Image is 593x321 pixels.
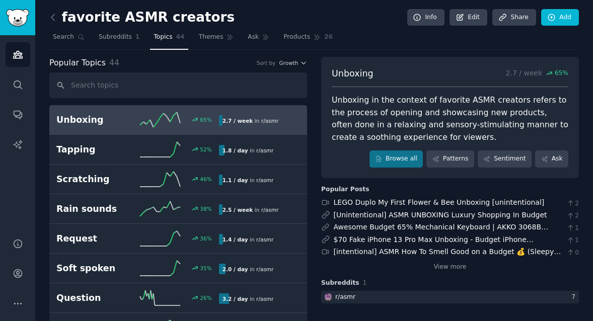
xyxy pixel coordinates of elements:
span: r/ asmr [256,296,273,302]
div: 46 % [200,176,211,183]
a: Ask [535,150,568,168]
a: Share [492,9,536,26]
span: 44 [109,58,119,67]
a: Subreddits1 [95,29,143,50]
div: in [219,145,277,155]
a: Info [407,9,444,26]
b: 3.2 / day [223,296,248,302]
a: Products26 [280,29,336,50]
span: Themes [199,33,224,42]
a: Question26%3.2 / dayin r/asmr [49,283,307,313]
div: 65 % [200,116,211,123]
span: Unboxing [332,67,374,80]
a: Unboxing65%2.7 / weekin r/asmr [49,105,307,135]
div: 35 % [200,265,211,272]
span: Subreddits [99,33,132,42]
a: Request36%1.4 / dayin r/asmr [49,224,307,254]
span: r/ asmr [256,147,273,153]
div: 26 % [200,294,211,301]
b: 2.7 / week [223,118,253,124]
span: r/ asmr [256,177,273,183]
div: Popular Posts [321,185,369,194]
div: Unboxing in the context of favorite ASMR creators refers to the process of opening and showcasing... [332,94,568,143]
div: in [219,264,277,274]
div: in [219,204,282,215]
a: View more [434,263,467,272]
span: 26 [324,33,333,42]
span: Subreddits [321,279,359,288]
a: Rain sounds38%2.5 / weekin r/asmr [49,194,307,224]
span: 0 [566,249,579,258]
span: 1 [566,224,579,233]
a: Ask [244,29,273,50]
span: 2 [566,211,579,220]
span: Products [283,33,310,42]
span: Popular Topics [49,57,106,69]
a: $70 Fake iPhone 13 Pro Max Unboxing - Budget iPhone Gameplay & Tests [334,235,534,254]
span: 1 [135,33,140,42]
a: LEGO Duplo My First Flower & Bee Unboxing [unintentional] [334,198,545,206]
div: 52 % [200,146,211,153]
div: 7 [571,293,579,302]
div: in [219,115,282,126]
a: Soft spoken35%2.0 / dayin r/asmr [49,254,307,283]
b: 1.1 / day [223,177,248,183]
div: in [219,293,277,304]
a: Add [541,9,579,26]
h2: Question [56,292,137,304]
a: Awesome Budget 65% Mechanical Keyboard | AKKO 3068B Unboxing [334,223,549,242]
h2: Request [56,232,137,245]
h2: Scratching [56,173,137,186]
span: r/ asmr [261,207,278,213]
span: r/ asmr [256,236,273,243]
a: Browse all [369,150,423,168]
span: 1 [363,279,367,286]
span: 2 [566,199,579,208]
span: Search [53,33,74,42]
h2: favorite ASMR creators [49,10,235,26]
h2: Soft spoken [56,262,137,275]
a: Themes [195,29,238,50]
div: in [219,175,277,185]
a: asmrr/asmr7 [321,291,579,303]
h2: Rain sounds [56,203,137,215]
a: Scratching46%1.1 / dayin r/asmr [49,165,307,194]
a: Sentiment [478,150,532,168]
input: Search topics [49,72,307,98]
b: 2.5 / week [223,207,253,213]
a: Patterns [426,150,474,168]
b: 1.4 / day [223,236,248,243]
button: Growth [279,59,307,66]
span: Growth [279,59,298,66]
a: [Unintentional] ASMR UNBOXING Luxury Shopping In Budget [334,211,547,219]
div: r/ asmr [335,293,355,302]
span: Ask [248,33,259,42]
a: Search [49,29,88,50]
span: 1 [566,236,579,245]
span: 44 [176,33,185,42]
h2: Unboxing [56,114,137,126]
img: asmr [325,293,332,300]
a: [intentional] ASMR How To Smell Good on a Budget 💰 (Sleepy DOSSIER Fragrance Unboxing) [334,248,561,266]
div: 38 % [200,205,211,212]
b: 1.8 / day [223,147,248,153]
div: in [219,234,277,245]
b: 2.0 / day [223,266,248,272]
span: Topics [154,33,172,42]
a: Tapping52%1.8 / dayin r/asmr [49,135,307,165]
span: r/ asmr [261,118,278,124]
a: Topics44 [150,29,188,50]
p: 2.7 / week [506,67,568,80]
div: Sort by [257,59,276,66]
span: r/ asmr [256,266,273,272]
a: Edit [450,9,487,26]
span: 65 % [555,69,568,78]
div: 36 % [200,235,211,242]
h2: Tapping [56,143,137,156]
img: GummySearch logo [6,9,29,27]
